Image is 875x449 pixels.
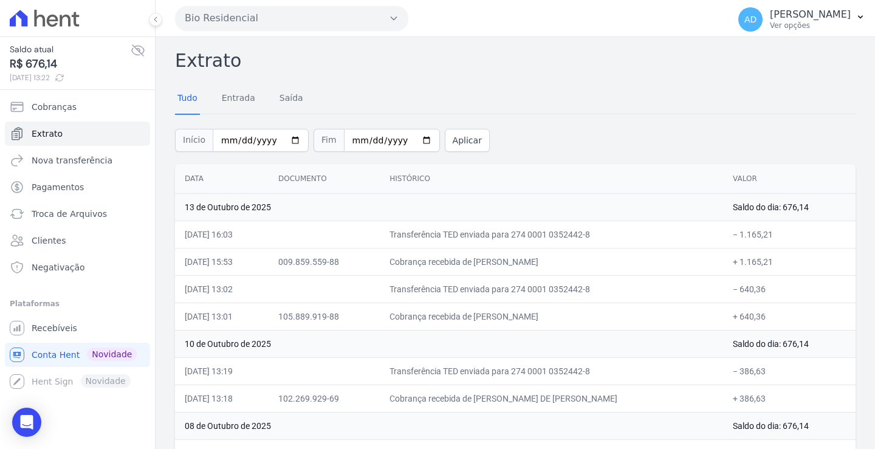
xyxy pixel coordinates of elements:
[380,248,723,275] td: Cobrança recebida de [PERSON_NAME]
[175,303,269,330] td: [DATE] 13:01
[32,322,77,334] span: Recebíveis
[5,228,150,253] a: Clientes
[269,303,380,330] td: 105.889.919-88
[5,343,150,367] a: Conta Hent Novidade
[32,235,66,247] span: Clientes
[175,357,269,385] td: [DATE] 13:19
[770,9,851,21] p: [PERSON_NAME]
[445,129,490,152] button: Aplicar
[32,128,63,140] span: Extrato
[10,56,131,72] span: R$ 676,14
[380,164,723,194] th: Histórico
[5,175,150,199] a: Pagamentos
[175,385,269,412] td: [DATE] 13:18
[744,15,757,24] span: AD
[10,296,145,311] div: Plataformas
[5,255,150,279] a: Negativação
[5,202,150,226] a: Troca de Arquivos
[723,275,856,303] td: − 640,36
[5,316,150,340] a: Recebíveis
[723,357,856,385] td: − 386,63
[32,101,77,113] span: Cobranças
[314,129,344,152] span: Fim
[5,148,150,173] a: Nova transferência
[269,164,380,194] th: Documento
[32,261,85,273] span: Negativação
[10,72,131,83] span: [DATE] 13:22
[175,164,269,194] th: Data
[723,303,856,330] td: + 640,36
[380,385,723,412] td: Cobrança recebida de [PERSON_NAME] DE [PERSON_NAME]
[32,349,80,361] span: Conta Hent
[175,129,213,152] span: Início
[380,275,723,303] td: Transferência TED enviada para 274 0001 0352442-8
[269,385,380,412] td: 102.269.929-69
[10,43,131,56] span: Saldo atual
[380,303,723,330] td: Cobrança recebida de [PERSON_NAME]
[277,83,306,115] a: Saída
[269,248,380,275] td: 009.859.559-88
[5,122,150,146] a: Extrato
[10,95,145,394] nav: Sidebar
[723,330,856,357] td: Saldo do dia: 676,14
[723,193,856,221] td: Saldo do dia: 676,14
[87,348,137,361] span: Novidade
[175,248,269,275] td: [DATE] 15:53
[175,275,269,303] td: [DATE] 13:02
[32,208,107,220] span: Troca de Arquivos
[175,47,856,74] h2: Extrato
[175,330,723,357] td: 10 de Outubro de 2025
[723,385,856,412] td: + 386,63
[219,83,258,115] a: Entrada
[175,412,723,439] td: 08 de Outubro de 2025
[175,83,200,115] a: Tudo
[32,181,84,193] span: Pagamentos
[175,193,723,221] td: 13 de Outubro de 2025
[770,21,851,30] p: Ver opções
[175,6,408,30] button: Bio Residencial
[380,221,723,248] td: Transferência TED enviada para 274 0001 0352442-8
[175,221,269,248] td: [DATE] 16:03
[729,2,875,36] button: AD [PERSON_NAME] Ver opções
[380,357,723,385] td: Transferência TED enviada para 274 0001 0352442-8
[12,408,41,437] div: Open Intercom Messenger
[723,412,856,439] td: Saldo do dia: 676,14
[5,95,150,119] a: Cobranças
[32,154,112,166] span: Nova transferência
[723,164,856,194] th: Valor
[723,248,856,275] td: + 1.165,21
[723,221,856,248] td: − 1.165,21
